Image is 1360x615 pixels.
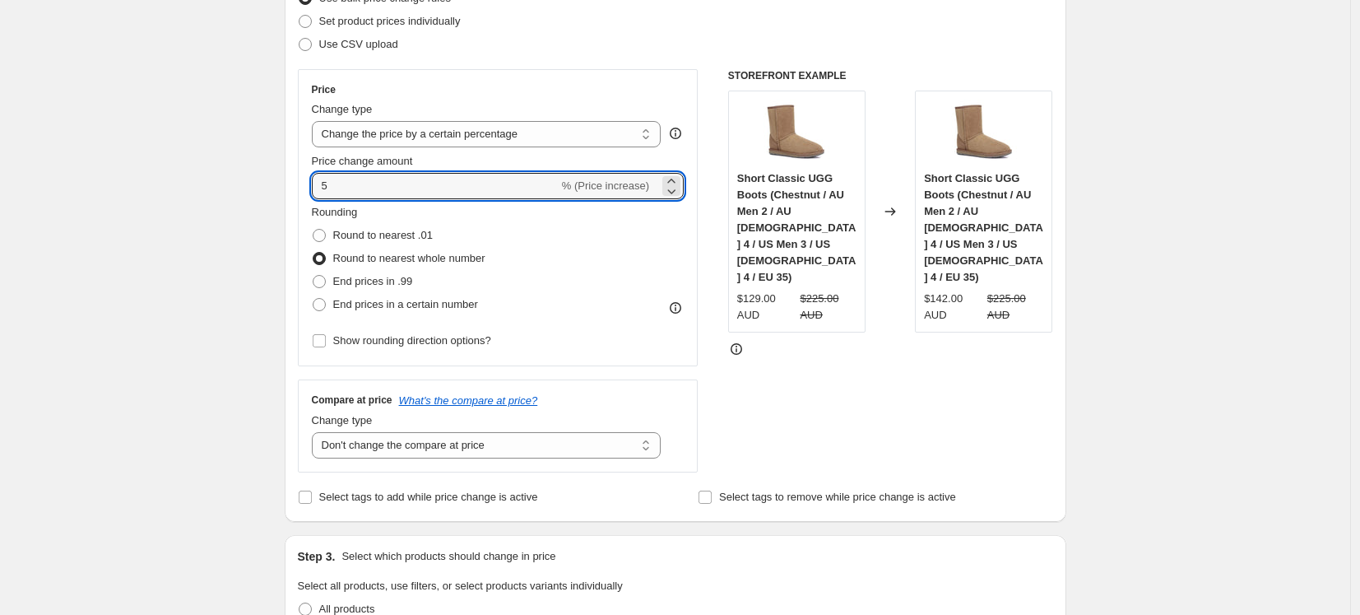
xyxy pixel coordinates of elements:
span: Round to nearest .01 [333,229,433,241]
span: Price change amount [312,155,413,167]
img: ugg-short-classic-boots-chestnut-au-men-2-au-ladies-4-us-men-3-us-ladies-4-eu-35-28806876102727_e... [951,100,1017,165]
p: Select which products should change in price [341,548,555,565]
span: End prices in .99 [333,275,413,287]
span: $142.00 AUD [924,292,963,321]
span: $225.00 AUD [987,292,1026,321]
span: Short Classic UGG Boots (Chestnut / AU Men 2 / AU [DEMOGRAPHIC_DATA] 4 / US Men 3 / US [DEMOGRAPH... [924,172,1043,283]
span: Select all products, use filters, or select products variants individually [298,580,623,592]
span: Change type [312,414,373,426]
span: Short Classic UGG Boots (Chestnut / AU Men 2 / AU [DEMOGRAPHIC_DATA] 4 / US Men 3 / US [DEMOGRAPH... [737,172,856,283]
span: Set product prices individually [319,15,461,27]
button: What's the compare at price? [399,394,538,407]
span: End prices in a certain number [333,298,478,310]
span: Select tags to add while price change is active [319,491,538,503]
h6: STOREFRONT EXAMPLE [728,69,1053,82]
span: Use CSV upload [319,38,398,50]
span: Change type [312,103,373,115]
span: Round to nearest whole number [333,252,485,264]
span: All products [319,603,375,615]
span: Rounding [312,206,358,218]
span: Select tags to remove while price change is active [719,491,956,503]
input: -15 [312,173,559,199]
img: ugg-short-classic-boots-chestnut-au-men-2-au-ladies-4-us-men-3-us-ladies-4-eu-35-28806876102727_e... [764,100,829,165]
h3: Compare at price [312,394,392,407]
span: Show rounding direction options? [333,334,491,347]
span: % (Price increase) [562,179,649,192]
h3: Price [312,83,336,96]
div: help [667,125,684,142]
span: $129.00 AUD [737,292,776,321]
h2: Step 3. [298,548,336,565]
span: $225.00 AUD [800,292,838,321]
